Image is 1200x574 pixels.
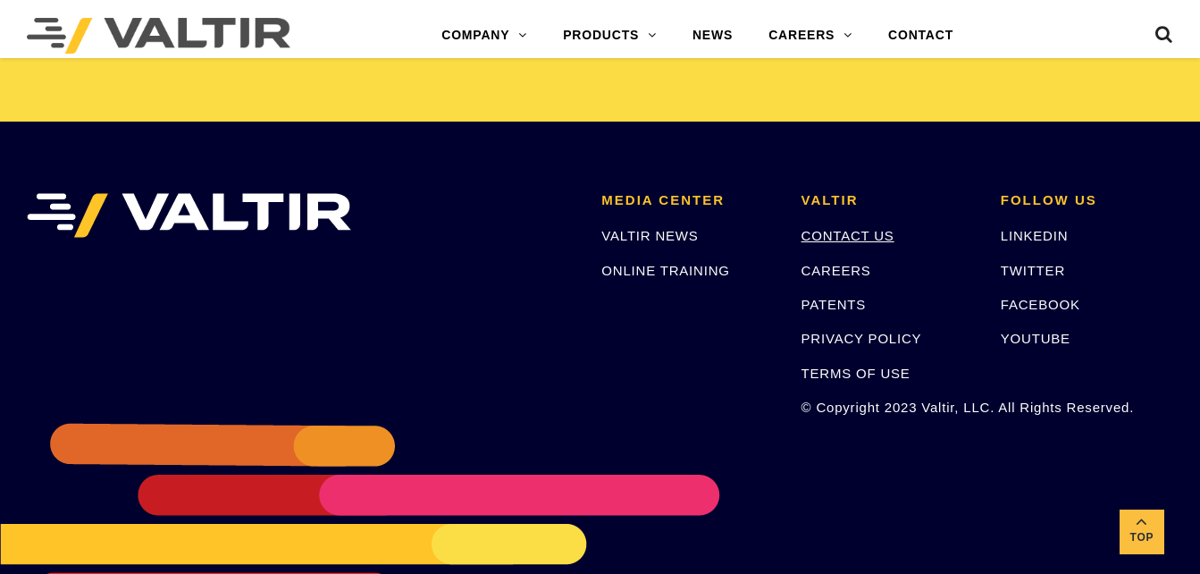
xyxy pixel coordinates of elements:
img: Valtir [27,18,290,54]
a: PRIVACY POLICY [801,331,922,346]
a: CONTACT US [801,228,894,243]
a: TWITTER [1001,263,1065,278]
a: TERMS OF USE [801,366,910,381]
h2: VALTIR [801,193,974,208]
a: PRODUCTS [545,18,675,54]
a: NEWS [675,18,751,54]
h2: MEDIA CENTER [601,193,774,208]
a: CAREERS [801,263,871,278]
a: YOUTUBE [1001,331,1070,346]
a: VALTIR NEWS [601,228,698,243]
a: Top [1120,510,1164,554]
a: FACEBOOK [1001,297,1080,312]
a: CONTACT [870,18,971,54]
h2: FOLLOW US [1001,193,1173,208]
img: VALTIR [27,193,351,238]
a: CAREERS [751,18,870,54]
p: © Copyright 2023 Valtir, LLC. All Rights Reserved. [801,397,974,418]
a: LINKEDIN [1001,228,1069,243]
span: Top [1120,528,1164,548]
a: COMPANY [424,18,545,54]
a: ONLINE TRAINING [601,263,729,278]
a: PATENTS [801,297,867,312]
